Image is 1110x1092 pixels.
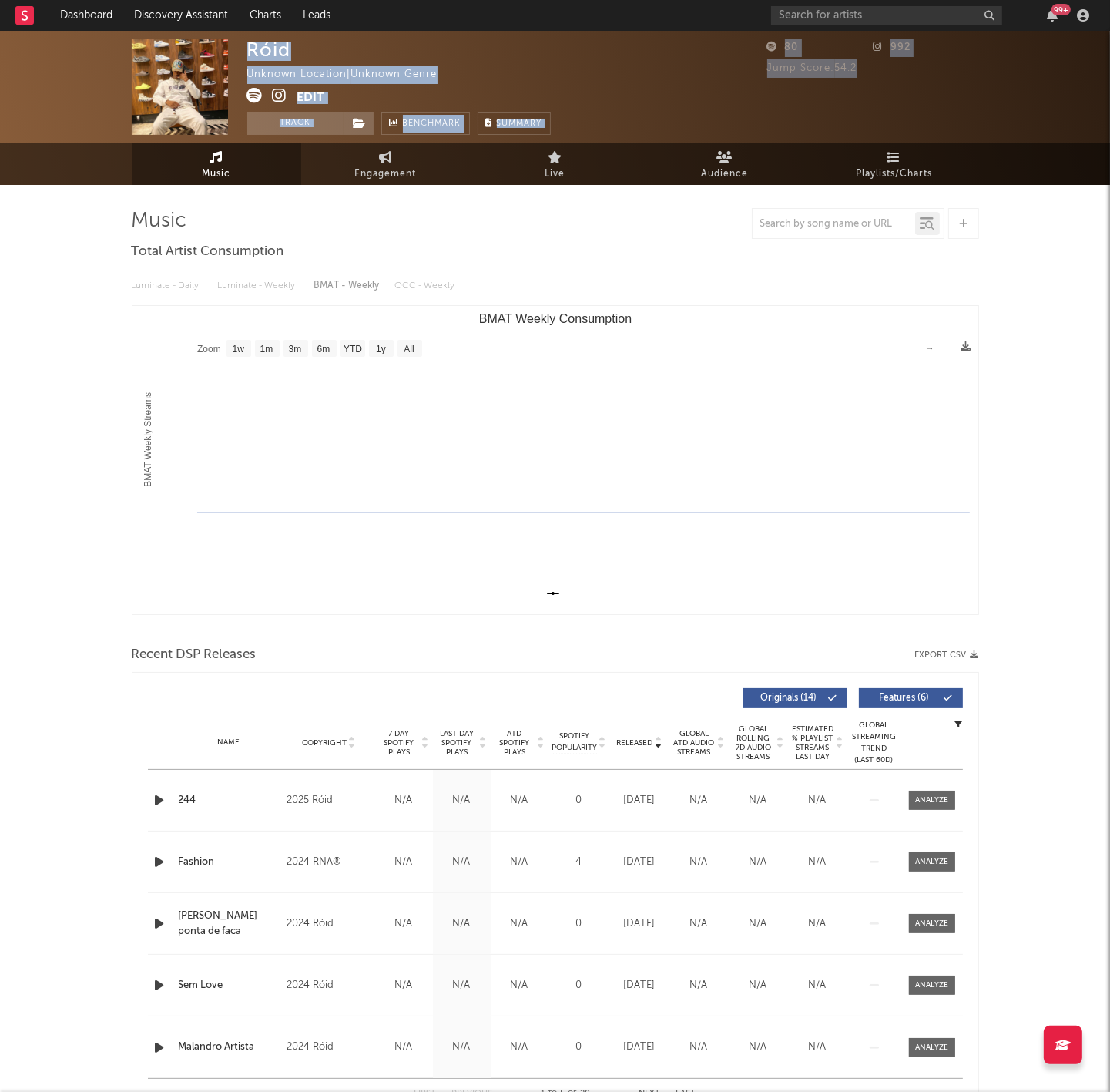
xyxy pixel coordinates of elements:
a: Playlists/Charts [810,143,979,185]
div: N/A [495,793,545,808]
div: N/A [673,793,725,808]
div: 2024 RNA® [287,853,371,872]
a: Fashion [179,855,280,870]
text: BMAT Weekly Consumption [478,312,631,325]
div: 4 [552,855,606,870]
div: N/A [379,793,429,808]
div: N/A [733,855,784,870]
span: Global ATD Audio Streams [673,729,716,757]
text: 6m [317,344,330,355]
input: Search by song name or URL [753,218,915,230]
span: Released [617,738,653,748]
div: 0 [552,1040,606,1055]
div: N/A [673,916,725,932]
button: 99+ [1047,9,1058,22]
span: ATD Spotify Plays [495,729,535,757]
text: 1w [232,344,244,355]
div: Global Streaming Trend (Last 60D) [851,720,897,766]
a: 244 [179,793,280,808]
div: [DATE] [614,855,666,870]
span: Live [545,165,565,183]
div: N/A [495,855,545,870]
a: Music [132,143,301,185]
div: N/A [792,978,843,993]
a: Audience [640,143,810,185]
span: Global Rolling 7D Audio Streams [733,724,775,761]
span: 80 [767,42,799,52]
div: [DATE] [614,793,666,808]
div: 2025 Róid [287,791,371,810]
text: 1y [376,344,386,355]
div: [DATE] [614,1040,666,1055]
span: Benchmark [403,115,461,133]
span: Engagement [355,165,417,183]
span: Summary [497,119,542,128]
div: N/A [673,978,725,993]
div: 2024 Róid [287,915,371,933]
a: Engagement [301,143,471,185]
div: N/A [379,855,429,870]
span: Jump Score: 54.2 [767,63,857,73]
span: Originals ( 14 ) [753,694,824,703]
div: Róid [247,39,291,61]
div: N/A [495,1040,545,1055]
button: Features(6) [859,688,963,708]
text: YTD [343,344,361,355]
span: Copyright [302,738,347,748]
div: N/A [733,793,784,808]
span: 7 Day Spotify Plays [379,729,420,757]
svg: BMAT Weekly Consumption [132,306,978,614]
div: 2024 Róid [287,976,371,995]
span: Total Artist Consumption [132,243,284,261]
span: Features ( 6 ) [869,694,940,703]
span: Last Day Spotify Plays [437,729,478,757]
text: 3m [288,344,301,355]
div: N/A [733,1040,784,1055]
a: Live [471,143,640,185]
a: [PERSON_NAME] ponta de faca [179,909,280,939]
button: Summary [478,112,551,135]
div: N/A [437,855,487,870]
a: Malandro Artista [179,1040,280,1055]
div: 0 [552,978,606,993]
span: Estimated % Playlist Streams Last Day [792,724,834,761]
div: N/A [673,1040,725,1055]
input: Search for artists [771,6,1002,25]
div: 2024 Róid [287,1038,371,1057]
button: Edit [297,88,325,107]
text: → [925,343,934,354]
text: Zoom [197,344,221,355]
div: N/A [495,916,545,932]
span: Playlists/Charts [856,165,932,183]
span: Audience [701,165,748,183]
div: N/A [733,978,784,993]
div: 0 [552,916,606,932]
div: 0 [552,793,606,808]
div: Name [179,737,280,748]
div: 99 + [1051,4,1071,15]
div: N/A [495,978,545,993]
div: N/A [792,855,843,870]
div: N/A [437,916,487,932]
div: N/A [733,916,784,932]
a: Sem Love [179,978,280,993]
button: Originals(14) [743,688,847,708]
button: Export CSV [915,650,979,660]
div: [DATE] [614,916,666,932]
span: Music [202,165,230,183]
div: N/A [379,1040,429,1055]
a: Benchmark [381,112,470,135]
text: BMAT Weekly Streams [143,392,153,487]
div: N/A [792,1040,843,1055]
div: N/A [437,1040,487,1055]
div: N/A [792,916,843,932]
div: N/A [673,855,725,870]
span: 992 [873,42,910,52]
div: N/A [437,978,487,993]
text: 1m [260,344,273,355]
